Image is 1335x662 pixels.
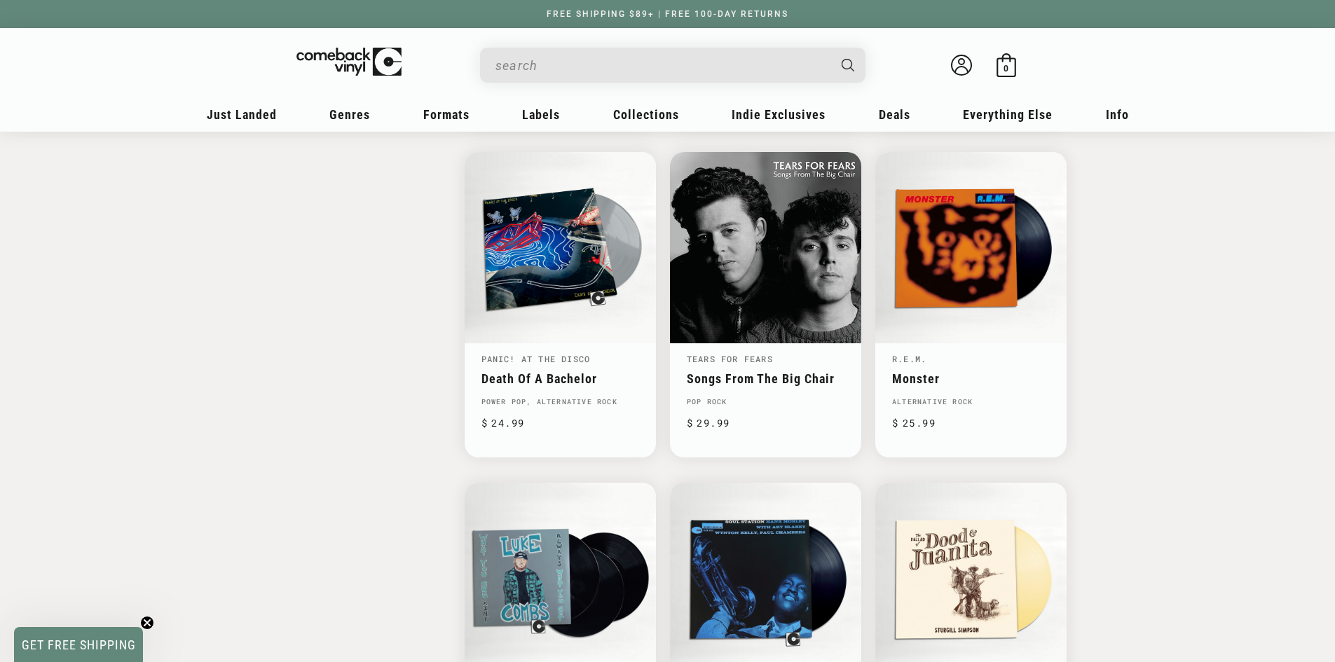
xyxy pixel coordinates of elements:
span: Everything Else [963,107,1053,122]
span: Deals [879,107,910,122]
span: Collections [613,107,679,122]
input: When autocomplete results are available use up and down arrows to review and enter to select [495,51,828,80]
div: Search [480,48,865,83]
span: 0 [1004,63,1008,74]
a: Monster [892,371,1050,386]
span: GET FREE SHIPPING [22,637,136,652]
span: Formats [423,107,470,122]
span: Just Landed [207,107,277,122]
a: Tears For Fears [687,353,773,364]
button: Search [829,48,867,83]
span: Genres [329,107,370,122]
span: Indie Exclusives [732,107,826,122]
div: GET FREE SHIPPINGClose teaser [14,627,143,662]
a: Panic! At The Disco [481,353,591,364]
a: Songs From The Big Chair [687,371,844,386]
a: R.E.M. [892,353,926,364]
a: FREE SHIPPING $89+ | FREE 100-DAY RETURNS [533,9,802,19]
span: Info [1106,107,1129,122]
button: Close teaser [140,616,154,630]
a: Death Of A Bachelor [481,371,639,386]
span: Labels [522,107,560,122]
